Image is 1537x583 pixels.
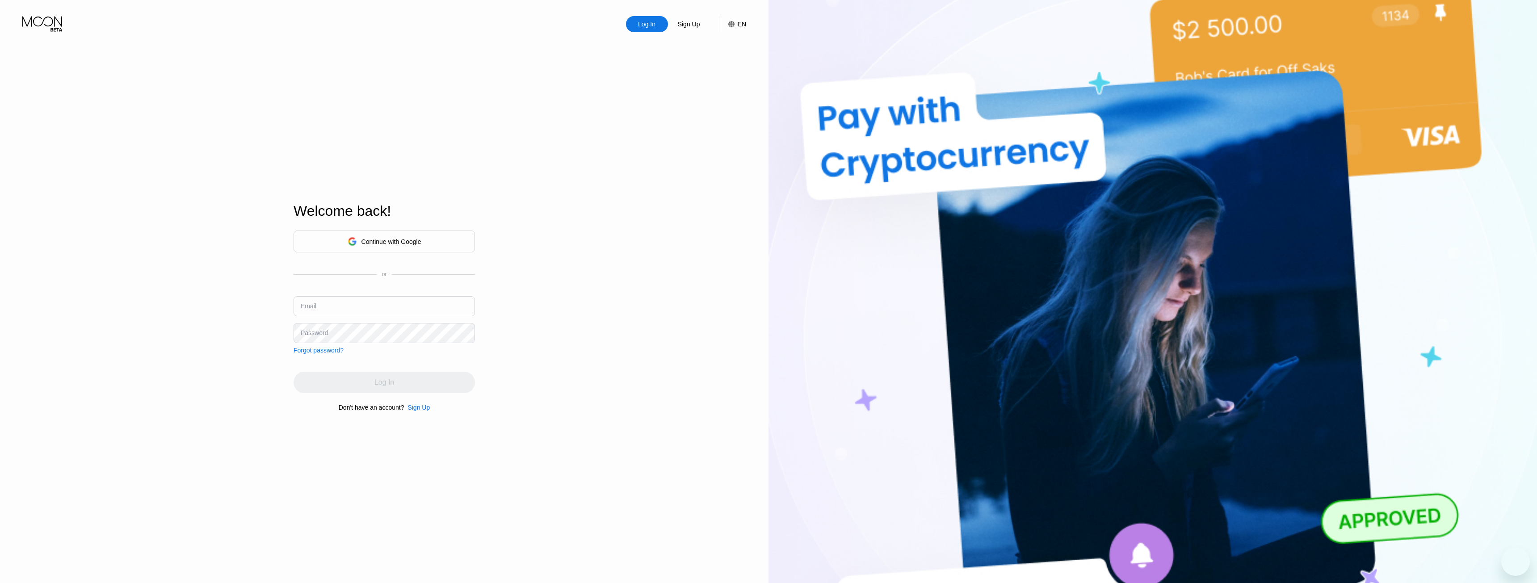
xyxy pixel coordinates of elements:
div: Password [301,329,328,336]
div: Sign Up [668,16,710,32]
div: Continue with Google [294,231,475,252]
div: EN [719,16,746,32]
div: Sign Up [407,404,430,411]
div: Log In [637,20,656,29]
iframe: Button to launch messaging window [1501,547,1530,576]
div: Continue with Google [361,238,421,245]
div: or [382,271,387,277]
div: Forgot password? [294,347,344,354]
div: Sign Up [677,20,701,29]
div: Email [301,302,316,310]
div: Log In [626,16,668,32]
div: Sign Up [404,404,430,411]
div: Don't have an account? [339,404,404,411]
div: EN [738,21,746,28]
div: Welcome back! [294,203,475,219]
